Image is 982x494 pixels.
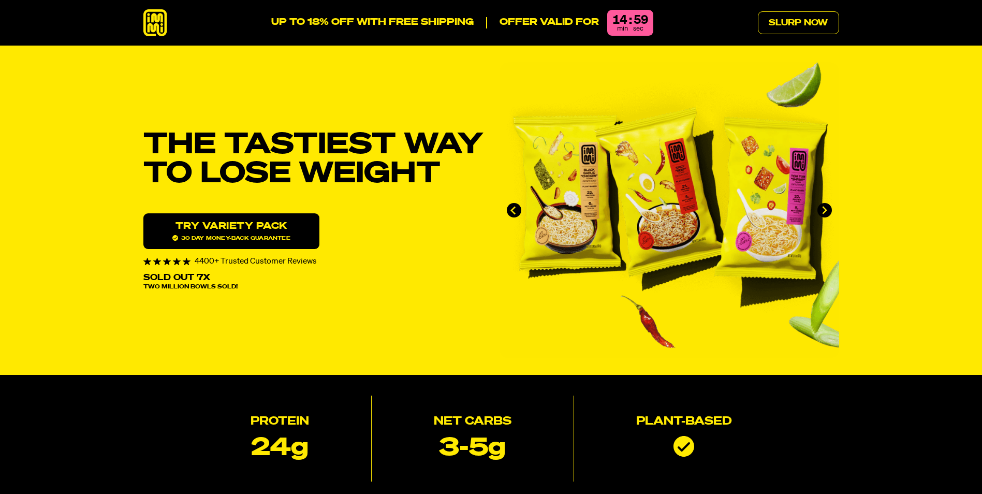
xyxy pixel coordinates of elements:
h2: Protein [251,416,309,428]
li: 1 of 4 [500,62,839,358]
p: 24g [251,436,309,461]
span: Two Million Bowls Sold! [143,284,238,290]
p: Sold Out 7X [143,274,210,282]
p: UP TO 18% OFF WITH FREE SHIPPING [271,17,474,28]
div: 59 [634,14,648,26]
h1: THE TASTIEST WAY TO LOSE WEIGHT [143,130,483,188]
p: 3-5g [439,436,506,461]
div: 14 [612,14,627,26]
a: Slurp Now [758,11,839,34]
div: immi slideshow [500,62,839,358]
a: Try variety Pack30 day money-back guarantee [143,213,319,249]
h2: Net Carbs [434,416,511,428]
span: 30 day money-back guarantee [172,235,290,241]
div: : [629,14,632,26]
p: Offer valid for [486,17,599,28]
span: sec [633,25,643,32]
div: 4400+ Trusted Customer Reviews [143,257,483,266]
h2: Plant-based [636,416,732,428]
span: min [617,25,628,32]
button: Go to last slide [507,203,521,217]
button: Next slide [817,203,832,217]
